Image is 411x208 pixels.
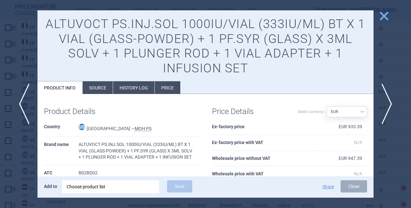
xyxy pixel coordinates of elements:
[212,107,290,116] h1: Price Details
[135,126,152,131] abbr: MOH PS — List of medicinal products published by the Ministry of Health, Greece.
[79,165,199,181] td: B02BD02
[212,166,317,182] th: Wholesale price with VAT
[83,81,113,94] li: Source
[67,180,154,193] div: Choose product list
[322,184,334,189] button: Share
[79,119,199,137] td: [GEOGRAPHIC_DATA] —
[79,137,199,165] td: ALTUVOCT PS.INJ.SOL 1000IU/VIAL (333IU/ML) BT X 1 VIAL (GLASS-POWDER) + 1 PF.SYR (GLASS) X 3ML SO...
[354,140,362,145] span: N/A
[341,180,367,192] button: Close
[62,180,159,193] div: Choose product list
[44,17,367,76] h1: ALTUVOCT PS.INJ.SOL 1000IU/VIAL (333IU/ML) BT X 1 VIAL (GLASS-POWDER) + 1 PF.SYR (GLASS) X 3ML SO...
[354,171,362,176] span: N/A
[44,119,79,137] th: Country
[113,81,154,94] li: History log
[44,180,57,192] p: Add to
[44,137,79,165] th: Brand name
[212,119,317,135] th: Ex-factory price
[79,124,85,130] img: Greece
[37,81,82,94] li: Product info
[155,81,180,94] li: Price
[317,151,367,167] td: EUR 947.39
[44,107,121,116] h1: Product Details
[317,119,367,135] td: EUR 933.39
[212,151,317,167] th: Wholesale price without VAT
[44,165,79,181] th: ATC
[212,135,317,151] th: Ex-factory price with VAT
[167,180,192,192] button: Save
[298,106,325,117] label: Select currency:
